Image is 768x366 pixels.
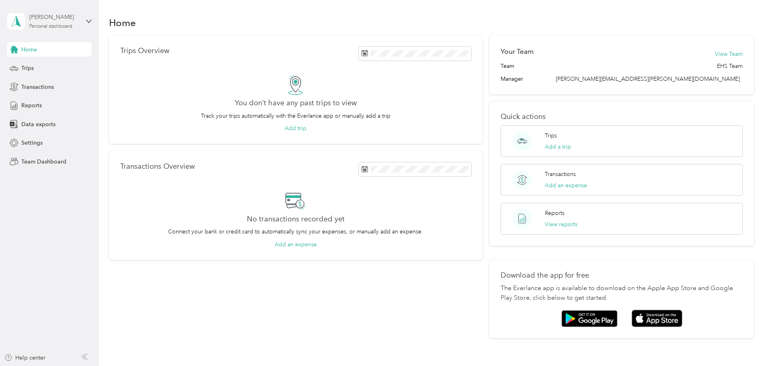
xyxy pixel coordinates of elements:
p: Download the app for free [501,271,743,280]
span: Team [501,62,514,70]
button: Add an expense [545,181,587,190]
span: Team Dashboard [21,157,66,166]
h1: Home [109,18,136,27]
div: [PERSON_NAME] [29,13,80,21]
img: Google play [561,310,618,327]
h2: No transactions recorded yet [247,215,345,223]
img: App store [632,310,682,327]
iframe: Everlance-gr Chat Button Frame [723,321,768,366]
span: Transactions [21,83,54,91]
p: Reports [545,209,565,217]
button: View Team [715,50,743,58]
p: Transactions Overview [120,162,195,171]
div: Personal dashboard [29,24,72,29]
span: Trips [21,64,34,72]
p: Trips [545,131,557,140]
h2: Your Team [501,47,534,57]
span: [PERSON_NAME][EMAIL_ADDRESS][PERSON_NAME][DOMAIN_NAME] [556,76,740,82]
p: Connect your bank or credit card to automatically sync your expenses, or manually add an expense. [168,227,423,236]
button: Help center [4,354,45,362]
span: Settings [21,139,43,147]
span: Data exports [21,120,55,129]
button: Add an expense [275,240,317,249]
span: Manager [501,75,523,83]
button: Add trip [285,124,306,133]
button: Add a trip [545,143,571,151]
span: Home [21,45,37,54]
button: View reports [545,220,577,229]
p: Track your trips automatically with the Everlance app or manually add a trip [201,112,390,120]
p: Quick actions [501,112,743,121]
span: EHS Team [717,62,743,70]
p: Transactions [545,170,576,178]
span: Reports [21,101,42,110]
p: The Everlance app is available to download on the Apple App Store and Google Play Store, click be... [501,284,743,303]
h2: You don’t have any past trips to view [235,99,357,107]
p: Trips Overview [120,47,169,55]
